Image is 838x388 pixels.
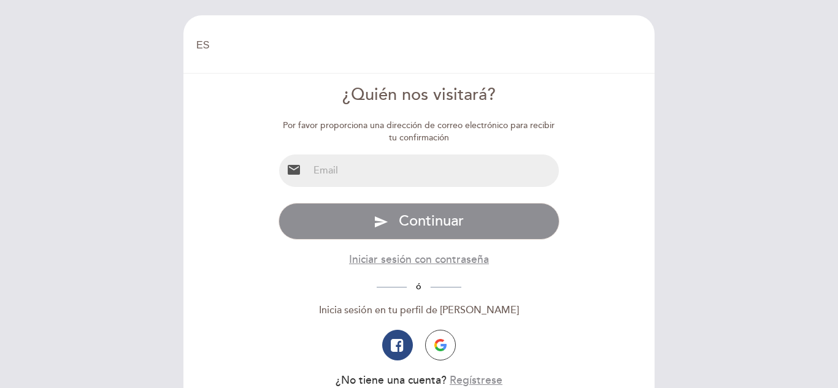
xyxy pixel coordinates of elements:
[279,303,560,318] div: Inicia sesión en tu perfil de [PERSON_NAME]
[349,252,489,267] button: Iniciar sesión con contraseña
[286,162,301,177] i: email
[434,339,447,351] img: icon-google.png
[374,215,388,229] i: send
[309,154,559,187] input: Email
[279,203,560,240] button: send Continuar
[279,83,560,107] div: ¿Quién nos visitará?
[336,374,447,387] span: ¿No tiene una cuenta?
[279,120,560,144] div: Por favor proporciona una dirección de correo electrónico para recibir tu confirmación
[399,212,464,230] span: Continuar
[407,281,431,292] span: ó
[450,373,502,388] button: Regístrese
